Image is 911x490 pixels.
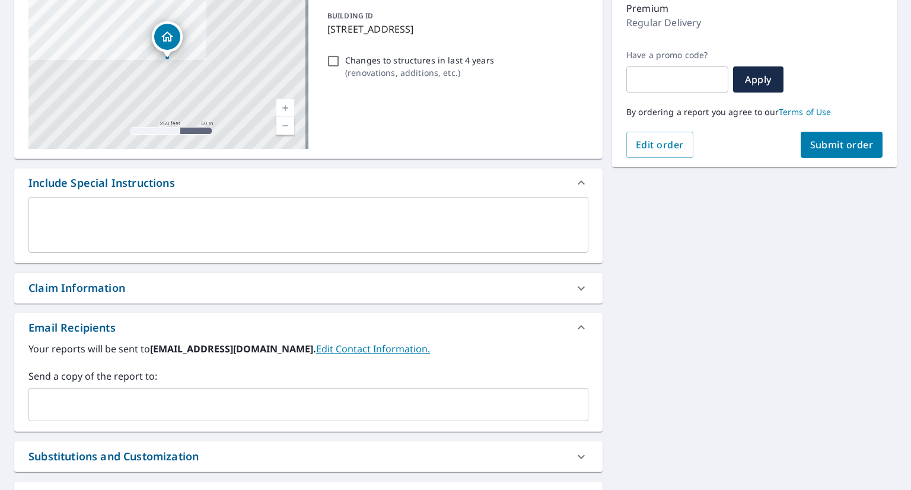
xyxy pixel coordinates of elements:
div: Dropped pin, building 1, Residential property, 13810 Oleander Dr SW Cumberland, MD 21502 [152,21,183,58]
a: Current Level 17, Zoom In [276,99,294,117]
p: ( renovations, additions, etc. ) [345,66,494,79]
div: Claim Information [28,280,125,296]
b: [EMAIL_ADDRESS][DOMAIN_NAME]. [150,342,316,355]
p: [STREET_ADDRESS] [327,22,584,36]
div: Include Special Instructions [28,175,175,191]
span: Edit order [636,138,684,151]
div: Email Recipients [14,313,603,342]
button: Submit order [801,132,883,158]
p: Changes to structures in last 4 years [345,54,494,66]
a: Current Level 17, Zoom Out [276,117,294,135]
div: Claim Information [14,273,603,303]
a: Terms of Use [779,106,832,117]
label: Send a copy of the report to: [28,369,588,383]
p: Premium [626,1,668,15]
span: Apply [743,73,774,86]
a: EditContactInfo [316,342,430,355]
label: Your reports will be sent to [28,342,588,356]
p: By ordering a report you agree to our [626,107,883,117]
p: Regular Delivery [626,15,701,30]
div: Include Special Instructions [14,168,603,197]
span: Submit order [810,138,874,151]
label: Have a promo code? [626,50,728,61]
div: Substitutions and Customization [14,441,603,472]
button: Edit order [626,132,693,158]
button: Apply [733,66,783,93]
div: Email Recipients [28,320,116,336]
div: Substitutions and Customization [28,448,199,464]
p: BUILDING ID [327,11,373,21]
